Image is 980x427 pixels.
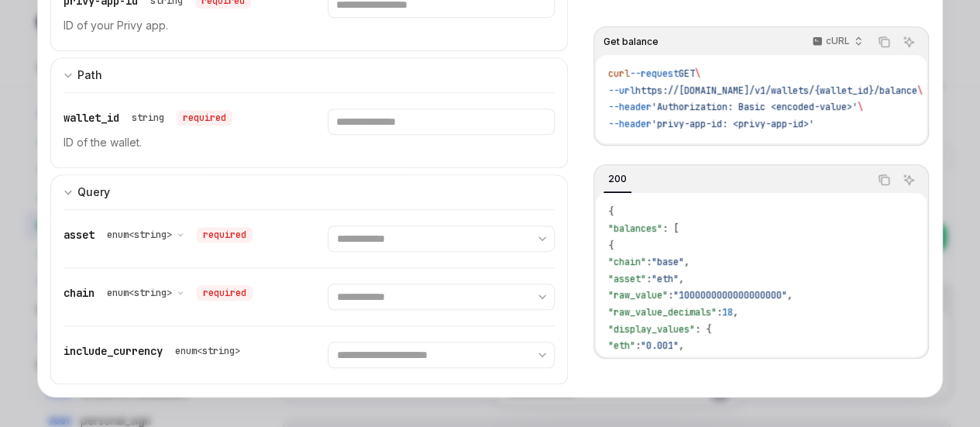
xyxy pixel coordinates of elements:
span: "eth" [608,339,635,352]
span: : [717,306,722,319]
div: 200 [603,170,631,188]
span: 'Authorization: Basic <encoded-value>' [652,101,858,113]
span: \ [858,101,863,113]
span: : [635,356,641,369]
span: : [ [662,222,679,235]
span: --url [608,84,635,97]
span: 'privy-app-id: <privy-app-id>' [652,118,814,130]
span: wallet_id [64,111,119,125]
button: Ask AI [899,32,919,52]
span: enum<string> [107,229,172,241]
span: : [635,339,641,352]
div: wallet_id [64,108,232,127]
span: asset [64,228,95,242]
button: Copy the contents from the code block [874,32,894,52]
span: \ [917,84,923,97]
span: "base" [652,256,684,268]
button: cURL [803,29,869,55]
span: : [646,256,652,268]
div: include_currency [64,342,246,360]
button: Expand input section [50,57,568,92]
div: required [177,110,232,126]
span: enum<string> [107,287,172,299]
span: "usd" [608,356,635,369]
span: "balances" [608,222,662,235]
span: : [668,289,673,301]
span: "eth" [652,273,679,285]
span: chain [64,286,95,300]
button: Expand input section [50,174,568,209]
span: , [684,256,689,268]
select: Select chain [328,284,555,310]
span: --header [608,101,652,113]
span: "chain" [608,256,646,268]
span: Get balance [603,36,658,48]
select: Select include_currency [328,342,555,368]
span: "2.56" [641,356,673,369]
p: ID of your Privy app. [64,16,291,35]
span: , [733,306,738,319]
span: "asset" [608,273,646,285]
span: \ [695,67,700,80]
select: Select asset [328,226,555,252]
div: asset [64,226,253,244]
span: , [787,289,793,301]
button: enum<string> [107,285,184,301]
span: GET [679,67,695,80]
button: Copy the contents from the code block [874,170,894,190]
span: include_currency [64,344,163,358]
div: Path [77,66,102,84]
button: enum<string> [107,227,184,243]
span: "1000000000000000000" [673,289,787,301]
span: curl [608,67,630,80]
span: : [646,273,652,285]
span: https://[DOMAIN_NAME]/v1/wallets/{wallet_id}/balance [635,84,917,97]
button: Ask AI [899,170,919,190]
span: "raw_value" [608,289,668,301]
input: Enter wallet_id [328,108,555,135]
span: { [608,205,614,218]
div: chain [64,284,253,302]
span: , [679,339,684,352]
span: : { [695,323,711,336]
span: , [679,273,684,285]
span: "display_values" [608,323,695,336]
span: --request [630,67,679,80]
span: "0.001" [641,339,679,352]
p: cURL [826,35,850,47]
span: 18 [722,306,733,319]
div: required [197,227,253,243]
span: { [608,239,614,252]
span: --header [608,118,652,130]
div: required [197,285,253,301]
div: Query [77,183,110,201]
span: "raw_value_decimals" [608,306,717,319]
p: ID of the wallet. [64,133,291,152]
